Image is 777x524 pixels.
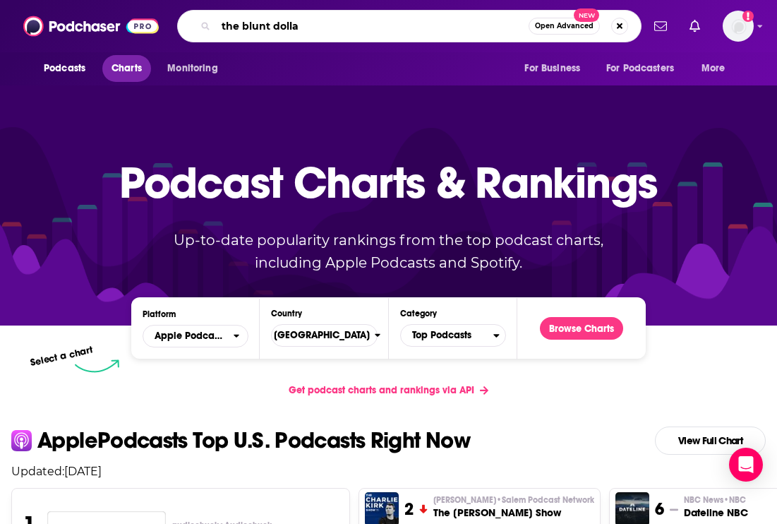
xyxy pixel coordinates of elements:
h3: 2 [404,499,414,520]
h3: 6 [655,499,664,520]
div: Search podcasts, credits, & more... [177,10,642,42]
a: Show notifications dropdown [684,14,706,38]
button: open menu [143,325,248,347]
button: open menu [514,55,598,82]
span: New [574,8,599,22]
button: Categories [400,324,506,347]
p: Select a chart [30,344,95,369]
span: [GEOGRAPHIC_DATA] [263,323,375,347]
h3: Dateline NBC [684,506,748,520]
span: Top Podcasts [401,323,493,347]
a: View Full Chart [655,427,766,455]
img: apple Icon [11,430,32,451]
span: For Business [524,59,580,78]
span: More [701,59,725,78]
span: Charts [112,59,142,78]
p: Apple Podcasts Top U.S. Podcasts Right Now [37,429,470,452]
img: Podchaser - Follow, Share and Rate Podcasts [23,13,159,40]
input: Search podcasts, credits, & more... [216,15,529,37]
span: • NBC [723,495,746,505]
span: For Podcasters [606,59,674,78]
p: Podcast Charts & Rankings [119,136,658,228]
p: Charlie Kirk • Salem Podcast Network [433,494,594,506]
span: Logged in as bjonesvested [723,11,754,42]
span: • Salem Podcast Network [496,495,594,505]
h2: Platforms [143,325,248,347]
button: Open AdvancedNew [529,18,600,35]
button: open menu [597,55,694,82]
h3: The [PERSON_NAME] Show [433,506,594,520]
button: open menu [692,55,743,82]
a: Get podcast charts and rankings via API [277,373,500,407]
a: Show notifications dropdown [649,14,673,38]
span: Podcasts [44,59,85,78]
span: [PERSON_NAME] [433,494,594,506]
img: select arrow [75,359,119,373]
span: Apple Podcasts [155,331,225,341]
a: NBC News•NBCDateline NBC [684,494,748,520]
svg: Add a profile image [742,11,754,22]
span: NBC News [684,494,746,506]
div: Open Intercom Messenger [729,448,763,482]
span: Open Advanced [535,23,594,30]
button: open menu [157,55,236,82]
p: Up-to-date popularity rankings from the top podcast charts, including Apple Podcasts and Spotify. [146,229,632,274]
p: NBC News • NBC [684,494,748,506]
button: Browse Charts [540,317,623,340]
button: Show profile menu [723,11,754,42]
a: Charts [102,55,150,82]
span: Get podcast charts and rankings via API [289,384,474,396]
span: Monitoring [167,59,217,78]
img: User Profile [723,11,754,42]
button: Countries [271,324,377,347]
button: open menu [34,55,104,82]
a: [PERSON_NAME]•Salem Podcast NetworkThe [PERSON_NAME] Show [433,494,594,520]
